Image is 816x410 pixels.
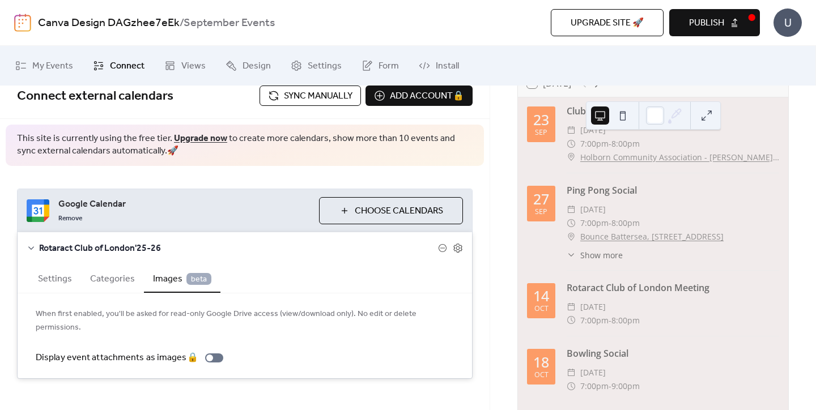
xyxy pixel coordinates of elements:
[260,86,361,106] button: Sync manually
[184,12,275,34] b: September Events
[567,249,576,261] div: ​
[282,50,350,81] a: Settings
[533,355,549,369] div: 18
[533,113,549,127] div: 23
[580,300,606,314] span: [DATE]
[567,230,576,244] div: ​
[580,137,609,151] span: 7:00pm
[567,300,576,314] div: ​
[308,59,342,73] span: Settings
[580,216,609,230] span: 7:00pm
[580,249,623,261] span: Show more
[58,214,82,223] span: Remove
[567,104,779,118] div: Club Meeting
[580,123,606,137] span: [DATE]
[144,264,220,293] button: Images beta
[567,314,576,327] div: ​
[567,151,576,164] div: ​
[567,137,576,151] div: ​
[156,50,214,81] a: Views
[533,289,549,303] div: 14
[58,198,310,211] span: Google Calendar
[27,199,49,222] img: google
[611,314,640,327] span: 8:00pm
[567,183,779,197] div: Ping Pong Social
[32,59,73,73] span: My Events
[180,12,184,34] b: /
[580,230,724,244] a: Bounce Battersea, [STREET_ADDRESS]
[551,9,664,36] button: Upgrade site 🚀
[217,50,279,81] a: Design
[567,216,576,230] div: ​
[17,84,173,109] span: Connect external calendars
[243,59,271,73] span: Design
[181,59,206,73] span: Views
[534,371,549,379] div: Oct
[609,137,611,151] span: -
[580,314,609,327] span: 7:00pm
[580,151,779,164] a: Holborn Community Association - [PERSON_NAME][GEOGRAPHIC_DATA], [STREET_ADDRESS][PERSON_NAME]
[81,264,144,292] button: Categories
[17,133,473,158] span: This site is currently using the free tier. to create more calendars, show more than 10 events an...
[533,192,549,206] div: 27
[319,197,463,224] button: Choose Calendars
[534,305,549,313] div: Oct
[669,9,760,36] button: Publish
[29,264,81,292] button: Settings
[436,59,459,73] span: Install
[611,379,640,393] span: 9:00pm
[580,366,606,379] span: [DATE]
[153,272,211,286] span: Images
[38,12,180,34] a: Canva Design DAGzhee7eEk
[689,16,724,30] span: Publish
[571,16,644,30] span: Upgrade site 🚀
[580,379,609,393] span: 7:00pm
[353,50,407,81] a: Form
[84,50,153,81] a: Connect
[535,208,547,216] div: Sep
[567,203,576,216] div: ​
[14,14,31,32] img: logo
[567,249,623,261] button: ​Show more
[567,379,576,393] div: ​
[611,137,640,151] span: 8:00pm
[7,50,82,81] a: My Events
[773,8,802,37] div: U
[36,308,454,335] span: When first enabled, you'll be asked for read-only Google Drive access (view/download only). No ed...
[355,204,443,218] span: Choose Calendars
[580,203,606,216] span: [DATE]
[609,216,611,230] span: -
[609,379,611,393] span: -
[284,89,352,103] span: Sync manually
[410,50,467,81] a: Install
[110,59,144,73] span: Connect
[609,314,611,327] span: -
[174,130,227,147] a: Upgrade now
[567,281,779,294] div: Rotaract Club of London Meeting
[535,129,547,136] div: Sep
[39,242,438,255] span: Rotaract Club of London'25-26
[567,366,576,379] div: ​
[567,123,576,137] div: ​
[611,216,640,230] span: 8:00pm
[567,347,779,360] div: Bowling Social
[379,59,399,73] span: Form
[186,273,211,285] span: beta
